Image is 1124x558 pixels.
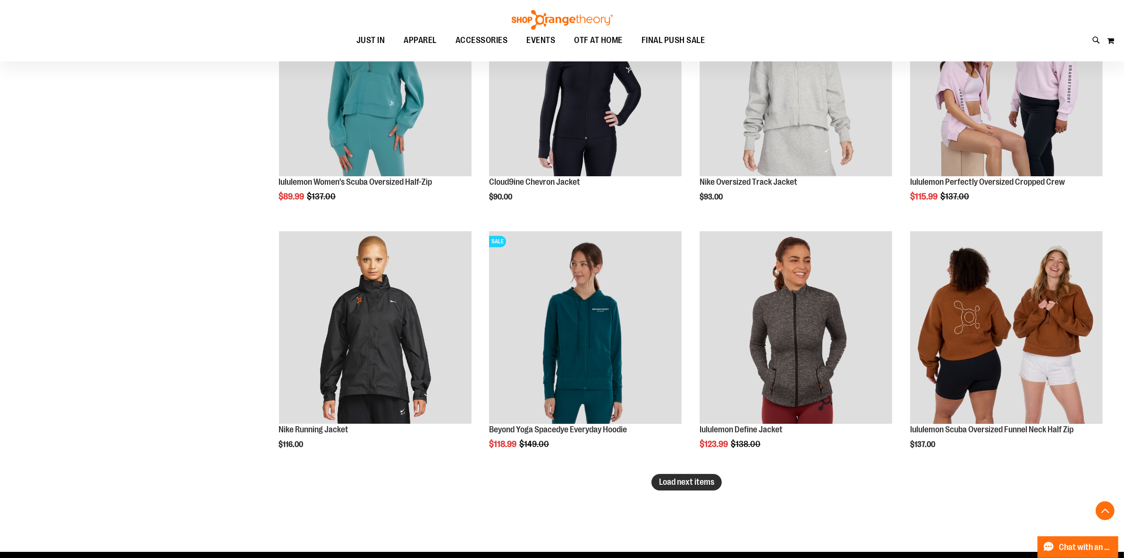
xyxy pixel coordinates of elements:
[910,231,1103,425] a: Main view of lululemon Womens Scuba Oversized Funnel Neck
[632,30,715,52] a: FINAL PUSH SALE
[404,30,437,51] span: APPAREL
[910,177,1065,187] a: lululemon Perfectly Oversized Cropped Crew
[446,30,517,52] a: ACCESSORIES
[700,425,783,434] a: lululemon Define Jacket
[279,425,349,434] a: Nike Running Jacket
[356,30,385,51] span: JUST IN
[700,231,892,424] img: product image for 1529891
[307,192,338,201] span: $137.00
[565,30,632,52] a: OTF AT HOME
[651,474,722,490] button: Load next items
[519,439,550,449] span: $149.00
[1096,501,1115,520] button: Back To Top
[910,440,937,449] span: $137.00
[700,193,724,201] span: $93.00
[484,226,686,473] div: product
[642,30,705,51] span: FINAL PUSH SALE
[489,177,580,187] a: Cloud9ine Chevron Jacket
[489,193,514,201] span: $90.00
[700,177,797,187] a: Nike Oversized Track Jacket
[940,192,971,201] span: $137.00
[274,226,476,473] div: product
[279,231,472,424] img: Nike Running Jacket
[489,439,518,449] span: $118.99
[731,439,762,449] span: $138.00
[279,177,432,187] a: lululemon Women's Scuba Oversized Half-Zip
[279,192,306,201] span: $89.99
[489,425,627,434] a: Beyond Yoga Spacedye Everyday Hoodie
[905,226,1107,473] div: product
[695,226,897,473] div: product
[489,231,682,424] img: Product image for Beyond Yoga Spacedye Everyday Hoodie
[1059,543,1113,552] span: Chat with an Expert
[279,440,305,449] span: $116.00
[456,30,508,51] span: ACCESSORIES
[700,439,729,449] span: $123.99
[910,192,939,201] span: $115.99
[1038,536,1119,558] button: Chat with an Expert
[510,10,614,30] img: Shop Orangetheory
[347,30,395,52] a: JUST IN
[489,231,682,425] a: Product image for Beyond Yoga Spacedye Everyday HoodieSALE
[910,231,1103,424] img: Main view of lululemon Womens Scuba Oversized Funnel Neck
[700,231,892,425] a: product image for 1529891
[489,236,506,247] span: SALE
[910,425,1073,434] a: lululemon Scuba Oversized Funnel Neck Half Zip
[526,30,555,51] span: EVENTS
[574,30,623,51] span: OTF AT HOME
[279,231,472,425] a: Nike Running Jacket
[517,30,565,52] a: EVENTS
[394,30,446,51] a: APPAREL
[659,477,714,487] span: Load next items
